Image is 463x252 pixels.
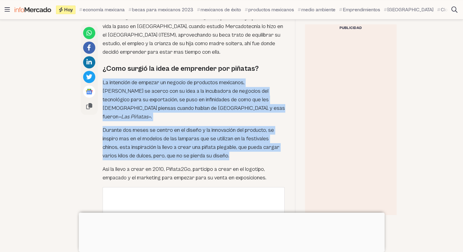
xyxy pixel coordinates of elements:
span: medio ambiente [301,6,335,13]
a: economía mexicana [79,6,125,13]
p: Asi la llevo a crear en 2010, Piñata2Go, participo a crear en el logotipo, empacado y el marketin... [103,165,285,182]
p: La intención de empezar un negocio de productos mexicanos, [PERSON_NAME] se acerco con su idea a ... [103,78,285,121]
iframe: Advertisement [79,213,384,250]
a: Cloe [437,6,451,13]
img: Google News logo [86,88,93,95]
p: Durante dos meses se centro en el diseño y la innovación del producto, se inspiro mas en el model... [103,126,285,160]
a: becas para mexicanos 2023 [128,6,193,13]
span: Hoy [64,7,73,12]
span: [GEOGRAPHIC_DATA] [388,6,433,13]
h2: ¿Como surgió la idea de emprender por piñatas? [103,64,285,74]
em: «Las Piñatas» [118,113,151,120]
span: Emprendimientos [343,6,380,13]
p: [PERSON_NAME], creció en [GEOGRAPHIC_DATA], pero la mayo parte de su vida la paso en [GEOGRAPHIC_... [103,14,285,56]
a: productos mexicanos [245,6,294,13]
iframe: Advertisement [305,32,396,215]
a: mexicanos de éxito [197,6,241,13]
span: becas para mexicanos 2023 [132,6,193,13]
span: mexicanos de éxito [201,6,241,13]
a: [GEOGRAPHIC_DATA] [384,6,433,13]
span: productos mexicanos [248,6,294,13]
img: Infomercado México logo [15,7,51,12]
div: Publicidad [305,24,396,32]
span: Cloe [441,6,451,13]
a: medio ambiente [298,6,335,13]
span: economía mexicana [83,6,125,13]
a: Emprendimientos [339,6,380,13]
